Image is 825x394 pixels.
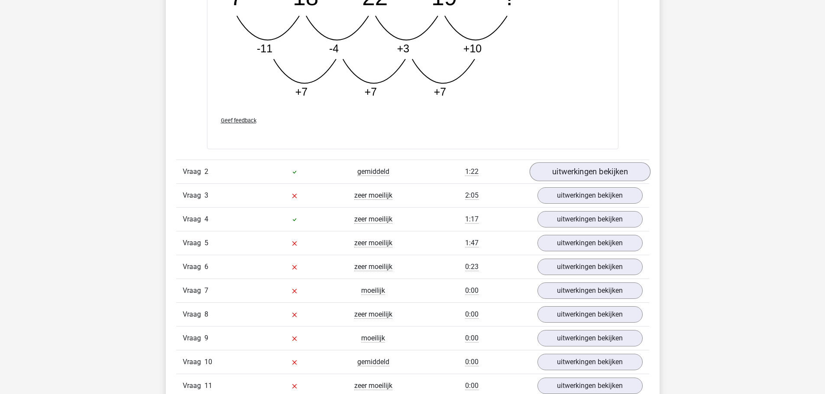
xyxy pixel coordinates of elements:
a: uitwerkingen bekijken [537,306,643,323]
span: 7 [204,286,208,295]
a: uitwerkingen bekijken [537,378,643,394]
a: uitwerkingen bekijken [537,354,643,370]
span: 6 [204,263,208,271]
span: 0:00 [465,358,479,366]
span: 0:23 [465,263,479,271]
span: 4 [204,215,208,223]
a: uitwerkingen bekijken [537,211,643,227]
span: moeilijk [361,286,385,295]
span: Vraag [183,333,204,343]
span: zeer moeilijk [354,263,392,271]
span: 3 [204,191,208,199]
span: Vraag [183,357,204,367]
span: moeilijk [361,334,385,343]
tspan: -4 [329,42,338,54]
span: 0:00 [465,286,479,295]
tspan: +10 [463,42,481,54]
span: 5 [204,239,208,247]
a: uitwerkingen bekijken [537,235,643,251]
tspan: +7 [295,86,307,98]
span: Vraag [183,309,204,320]
a: uitwerkingen bekijken [529,163,650,182]
span: 1:47 [465,239,479,247]
span: 2 [204,167,208,176]
span: zeer moeilijk [354,381,392,390]
span: 0:00 [465,381,479,390]
span: Vraag [183,262,204,272]
span: 10 [204,358,212,366]
span: zeer moeilijk [354,239,392,247]
span: 8 [204,310,208,318]
tspan: -11 [256,42,272,54]
span: Vraag [183,285,204,296]
span: Vraag [183,167,204,177]
span: 0:00 [465,310,479,319]
tspan: +7 [434,86,446,98]
span: Geef feedback [221,117,256,124]
span: 2:05 [465,191,479,200]
span: Vraag [183,190,204,201]
span: gemiddeld [357,167,389,176]
tspan: +7 [364,86,377,98]
a: uitwerkingen bekijken [537,259,643,275]
span: zeer moeilijk [354,310,392,319]
span: 1:17 [465,215,479,224]
span: 9 [204,334,208,342]
span: 11 [204,381,212,390]
span: 0:00 [465,334,479,343]
span: Vraag [183,381,204,391]
a: uitwerkingen bekijken [537,187,643,204]
a: uitwerkingen bekijken [537,282,643,299]
tspan: +3 [397,42,409,54]
span: Vraag [183,238,204,248]
a: uitwerkingen bekijken [537,330,643,346]
span: Vraag [183,214,204,224]
span: zeer moeilijk [354,191,392,200]
span: zeer moeilijk [354,215,392,224]
span: gemiddeld [357,358,389,366]
span: 1:22 [465,167,479,176]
